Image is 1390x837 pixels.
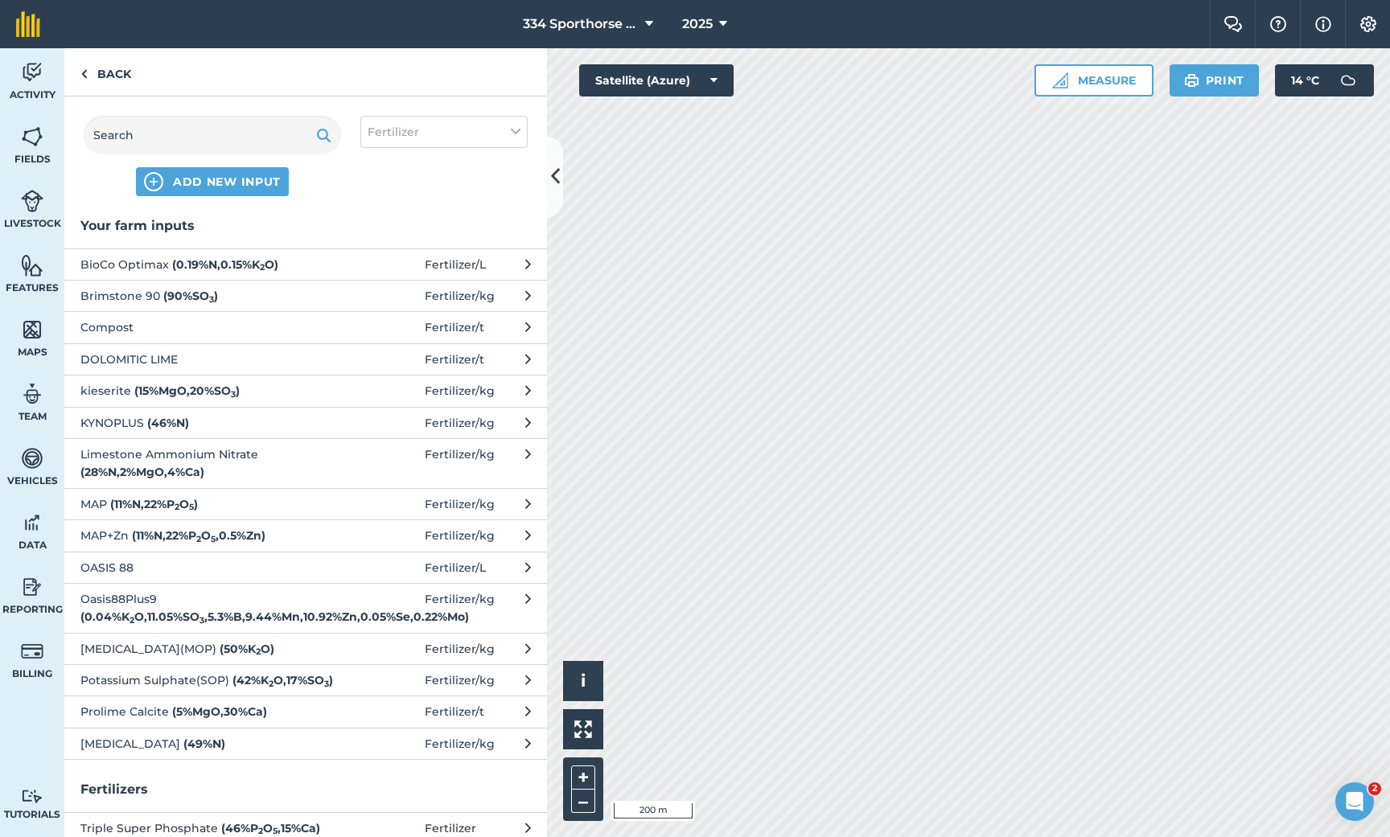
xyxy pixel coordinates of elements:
span: Fertilizer / kg [425,640,495,658]
span: 334 Sporthorse Stud [523,14,639,34]
button: Measure [1034,64,1154,96]
sub: 2 [196,534,201,544]
span: Fertilizer / kg [425,590,495,626]
span: Fertilizer / L [425,256,486,273]
sub: 2 [130,615,134,626]
sub: 3 [209,294,214,305]
img: svg+xml;base64,PD94bWwgdmVyc2lvbj0iMS4wIiBlbmNvZGluZz0idXRmLTgiPz4KPCEtLSBHZW5lcmF0b3I6IEFkb2JlIE... [21,446,43,470]
img: svg+xml;base64,PHN2ZyB4bWxucz0iaHR0cDovL3d3dy53My5vcmcvMjAwMC9zdmciIHdpZHRoPSI5IiBoZWlnaHQ9IjI0Ii... [80,64,88,84]
button: Compost Fertilizer/t [64,311,547,343]
strong: ( 46 % N ) [147,416,189,430]
button: + [571,765,595,790]
img: svg+xml;base64,PD94bWwgdmVyc2lvbj0iMS4wIiBlbmNvZGluZz0idXRmLTgiPz4KPCEtLSBHZW5lcmF0b3I6IEFkb2JlIE... [21,189,43,213]
strong: ( 28 % N , 2 % MgO , 4 % Ca ) [80,465,204,479]
img: svg+xml;base64,PHN2ZyB4bWxucz0iaHR0cDovL3d3dy53My5vcmcvMjAwMC9zdmciIHdpZHRoPSIxNCIgaGVpZ2h0PSIyNC... [144,172,163,191]
img: svg+xml;base64,PD94bWwgdmVyc2lvbj0iMS4wIiBlbmNvZGluZz0idXRmLTgiPz4KPCEtLSBHZW5lcmF0b3I6IEFkb2JlIE... [21,60,43,84]
span: Triple Super Phosphate [80,819,343,837]
span: Fertilizer / kg [425,671,495,689]
span: 2 [1368,782,1381,795]
button: Potassium Sulphate(SOP) (42%K2O,17%SO3)Fertilizer/kg [64,664,547,695]
img: fieldmargin Logo [16,11,40,37]
span: Fertilizer [368,123,419,141]
img: svg+xml;base64,PD94bWwgdmVyc2lvbj0iMS4wIiBlbmNvZGluZz0idXRmLTgiPz4KPCEtLSBHZW5lcmF0b3I6IEFkb2JlIE... [1332,64,1364,96]
img: svg+xml;base64,PHN2ZyB4bWxucz0iaHR0cDovL3d3dy53My5vcmcvMjAwMC9zdmciIHdpZHRoPSIxOSIgaGVpZ2h0PSIyNC... [316,125,331,145]
sub: 2 [260,262,265,273]
button: – [571,790,595,813]
span: Limestone Ammonium Nitrate [80,445,343,482]
button: Brimstone 90 (90%SO3)Fertilizer/kg [64,280,547,311]
strong: ( 15 % MgO , 20 % SO ) [134,384,240,398]
button: 14 °C [1275,64,1374,96]
img: svg+xml;base64,PD94bWwgdmVyc2lvbj0iMS4wIiBlbmNvZGluZz0idXRmLTgiPz4KPCEtLSBHZW5lcmF0b3I6IEFkb2JlIE... [21,511,43,535]
button: MAP (11%N,22%P2O5)Fertilizer/kg [64,488,547,519]
button: [MEDICAL_DATA] (49%N)Fertilizer/kg [64,728,547,759]
button: Fertilizer [360,116,528,148]
img: Two speech bubbles overlapping with the left bubble in the forefront [1223,16,1243,32]
button: KYNOPLUS (46%N)Fertilizer/kg [64,407,547,438]
span: DOLOMITIC LIME [80,351,343,368]
sub: 5 [211,534,216,544]
img: svg+xml;base64,PHN2ZyB4bWxucz0iaHR0cDovL3d3dy53My5vcmcvMjAwMC9zdmciIHdpZHRoPSIxOSIgaGVpZ2h0PSIyNC... [1184,71,1199,90]
span: Fertilizer / kg [425,445,495,482]
strong: ( 46 % P O , 15 % Ca ) [221,821,320,835]
sub: 2 [256,646,261,657]
span: [MEDICAL_DATA] [80,735,343,753]
sub: 2 [269,679,273,689]
img: svg+xml;base64,PD94bWwgdmVyc2lvbj0iMS4wIiBlbmNvZGluZz0idXRmLTgiPz4KPCEtLSBHZW5lcmF0b3I6IEFkb2JlIE... [21,382,43,406]
span: Compost [80,318,343,336]
a: Back [64,48,147,96]
span: Fertilizer / kg [425,414,495,432]
sub: 2 [258,826,263,836]
strong: ( 0.19 % N , 0.15 % K O ) [172,257,278,272]
span: i [581,671,586,691]
sub: 5 [273,826,278,836]
img: svg+xml;base64,PHN2ZyB4bWxucz0iaHR0cDovL3d3dy53My5vcmcvMjAwMC9zdmciIHdpZHRoPSI1NiIgaGVpZ2h0PSI2MC... [21,125,43,149]
strong: ( 0.04 % K O , 11.05 % SO , 5.3 % B , 9.44 % Mn , 10.92 % Zn , 0.05 % Se , 0.22 % Mo ) [80,609,469,624]
sub: 3 [231,389,236,400]
sub: 5 [189,502,194,512]
span: [MEDICAL_DATA](MOP) [80,640,343,658]
button: Prolime Calcite (5%MgO,30%Ca)Fertilizer/t [64,695,547,727]
span: BioCo Optimax [80,256,343,273]
span: OASIS 88 [80,559,343,576]
span: 14 ° C [1291,64,1319,96]
button: DOLOMITIC LIME Fertilizer/t [64,343,547,375]
span: Fertilizer / kg [425,382,495,400]
span: Fertilizer / kg [425,735,495,753]
span: Oasis88Plus9 [80,590,343,626]
span: Fertilizer / t [425,703,484,720]
img: A question mark icon [1269,16,1288,32]
span: KYNOPLUS [80,414,343,432]
span: MAP [80,495,343,513]
sub: 2 [175,502,179,512]
button: Limestone Ammonium Nitrate (28%N,2%MgO,4%Ca)Fertilizer/kg [64,438,547,488]
button: ADD NEW INPUT [136,167,289,196]
strong: ( 11 % N , 22 % P O ) [110,497,198,511]
span: Potassium Sulphate(SOP) [80,671,343,689]
button: MAP+Zn (11%N,22%P2O5,0.5%Zn)Fertilizer/kg [64,519,547,551]
h3: Your farm inputs [64,215,547,236]
button: [MEDICAL_DATA](MOP) (50%K2O)Fertilizer/kg [64,633,547,664]
button: Oasis88Plus9 (0.04%K2O,11.05%SO3,5.3%B,9.44%Mn,10.92%Zn,0.05%Se,0.22%Mo)Fertilizer/kg [64,583,547,633]
strong: ( 50 % K O ) [220,642,274,656]
span: ADD NEW INPUT [173,174,281,190]
img: svg+xml;base64,PHN2ZyB4bWxucz0iaHR0cDovL3d3dy53My5vcmcvMjAwMC9zdmciIHdpZHRoPSI1NiIgaGVpZ2h0PSI2MC... [21,318,43,342]
span: Fertilizer / kg [425,495,495,513]
span: 2025 [682,14,713,34]
span: Prolime Calcite [80,703,343,720]
img: Four arrows, one pointing top left, one top right, one bottom right and the last bottom left [574,720,592,738]
button: BioCo Optimax (0.19%N,0.15%K2O)Fertilizer/L [64,248,547,280]
span: Fertilizer / kg [425,527,495,544]
img: svg+xml;base64,PD94bWwgdmVyc2lvbj0iMS4wIiBlbmNvZGluZz0idXRmLTgiPz4KPCEtLSBHZW5lcmF0b3I6IEFkb2JlIE... [21,639,43,663]
button: Print [1170,64,1260,96]
strong: ( 5 % MgO , 30 % Ca ) [172,704,267,719]
span: Fertilizer / t [425,318,484,336]
iframe: Intercom live chat [1335,782,1374,821]
span: Fertilizer / t [425,351,484,368]
span: kieserite [80,382,343,400]
button: kieserite (15%MgO,20%SO3)Fertilizer/kg [64,375,547,406]
input: Search [84,116,341,154]
strong: ( 11 % N , 22 % P O , 0.5 % Zn ) [132,528,265,543]
span: MAP+Zn [80,527,343,544]
button: OASIS 88 Fertilizer/L [64,552,547,583]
